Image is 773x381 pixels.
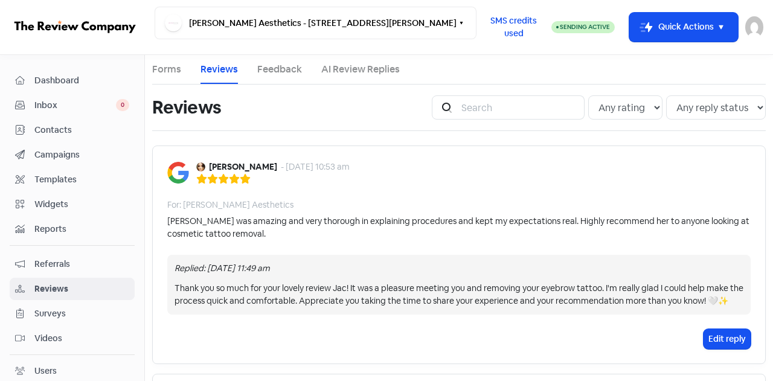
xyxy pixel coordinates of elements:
span: Referrals [34,258,129,271]
a: Referrals [10,253,135,275]
div: Users [34,365,57,377]
img: User [745,16,763,38]
img: Avatar [196,162,205,171]
a: Sending Active [551,20,615,34]
a: Widgets [10,193,135,216]
div: Thank you so much for your lovely review Jac! It was a pleasure meeting you and removing your eye... [175,282,743,307]
span: Reviews [34,283,129,295]
span: Inbox [34,99,116,112]
img: Image [167,162,189,184]
div: - [DATE] 10:53 am [281,161,350,173]
a: Campaigns [10,144,135,166]
a: Contacts [10,119,135,141]
h1: Reviews [152,88,221,127]
button: Edit reply [704,329,751,349]
a: Dashboard [10,69,135,92]
span: Campaigns [34,149,129,161]
a: Forms [152,62,181,77]
a: Videos [10,327,135,350]
span: Widgets [34,198,129,211]
a: Reviews [10,278,135,300]
a: Surveys [10,303,135,325]
a: Reports [10,218,135,240]
div: [PERSON_NAME] was amazing and very thorough in explaining procedures and kept my expectations rea... [167,215,751,240]
span: 0 [116,99,129,111]
i: Replied: [DATE] 11:49 am [175,263,270,274]
div: For: [PERSON_NAME] Aesthetics [167,199,293,211]
a: Reviews [200,62,238,77]
span: Surveys [34,307,129,320]
b: [PERSON_NAME] [209,161,277,173]
input: Search [454,95,585,120]
span: Sending Active [560,23,610,31]
a: Feedback [257,62,302,77]
span: Videos [34,332,129,345]
a: Templates [10,168,135,191]
span: Contacts [34,124,129,136]
span: SMS credits used [487,14,541,40]
span: Templates [34,173,129,186]
a: Inbox 0 [10,94,135,117]
button: Quick Actions [629,13,738,42]
a: SMS credits used [476,20,551,33]
a: AI Review Replies [321,62,400,77]
span: Reports [34,223,129,235]
button: [PERSON_NAME] Aesthetics - [STREET_ADDRESS][PERSON_NAME] [155,7,476,39]
span: Dashboard [34,74,129,87]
